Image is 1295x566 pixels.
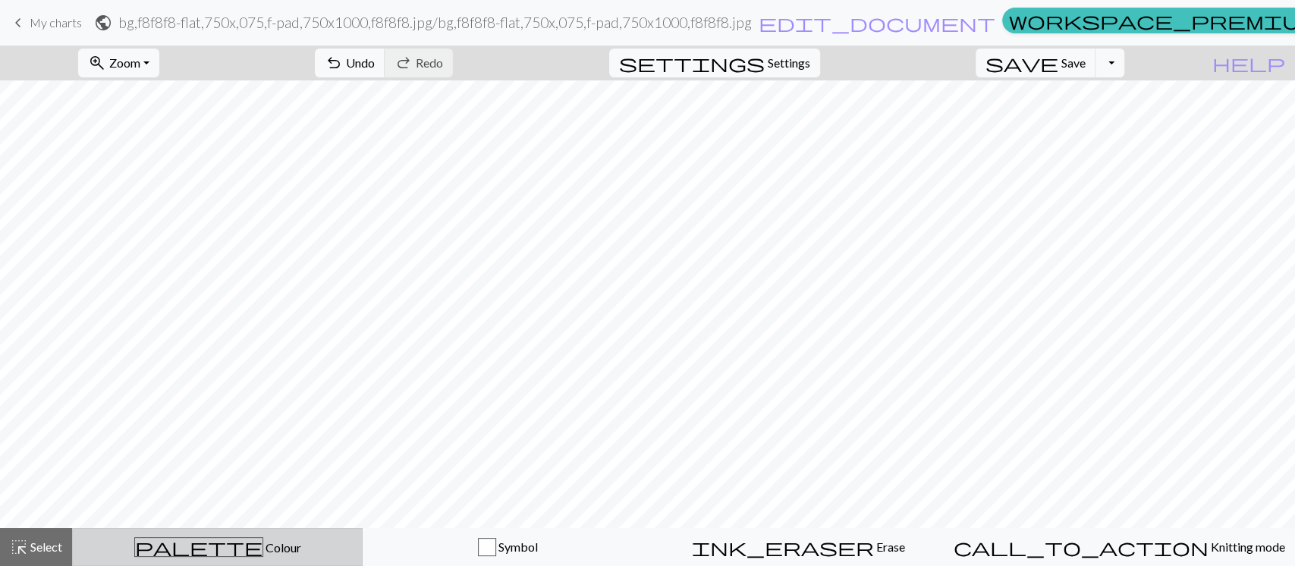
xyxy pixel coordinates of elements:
button: Knitting mode [944,528,1295,566]
span: settings [619,52,765,74]
span: Undo [346,55,375,70]
span: Save [1061,55,1086,70]
span: save [985,52,1058,74]
span: Symbol [496,539,538,554]
button: Save [976,49,1096,77]
i: Settings [619,54,765,72]
button: Symbol [363,528,653,566]
span: zoom_in [88,52,106,74]
span: ink_eraser [692,536,874,558]
span: help [1212,52,1285,74]
span: Settings [768,54,810,72]
span: Knitting mode [1209,539,1285,554]
button: Erase [653,528,944,566]
span: palette [135,536,262,558]
span: highlight_alt [10,536,28,558]
span: undo [325,52,343,74]
span: call_to_action [954,536,1209,558]
button: Zoom [78,49,159,77]
span: Colour [263,540,301,555]
button: Undo [315,49,385,77]
span: Select [28,539,62,554]
span: Zoom [109,55,140,70]
span: My charts [30,15,82,30]
span: edit_document [759,12,995,33]
button: Colour [72,528,363,566]
button: SettingsSettings [609,49,820,77]
span: keyboard_arrow_left [9,12,27,33]
a: My charts [9,10,82,36]
span: Erase [874,539,905,554]
span: public [94,12,112,33]
h2: bg,f8f8f8-flat,750x,075,f-pad,750x1000,f8f8f8.jpg / bg,f8f8f8-flat,750x,075,f-pad,750x1000,f8f8f8... [118,14,752,31]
